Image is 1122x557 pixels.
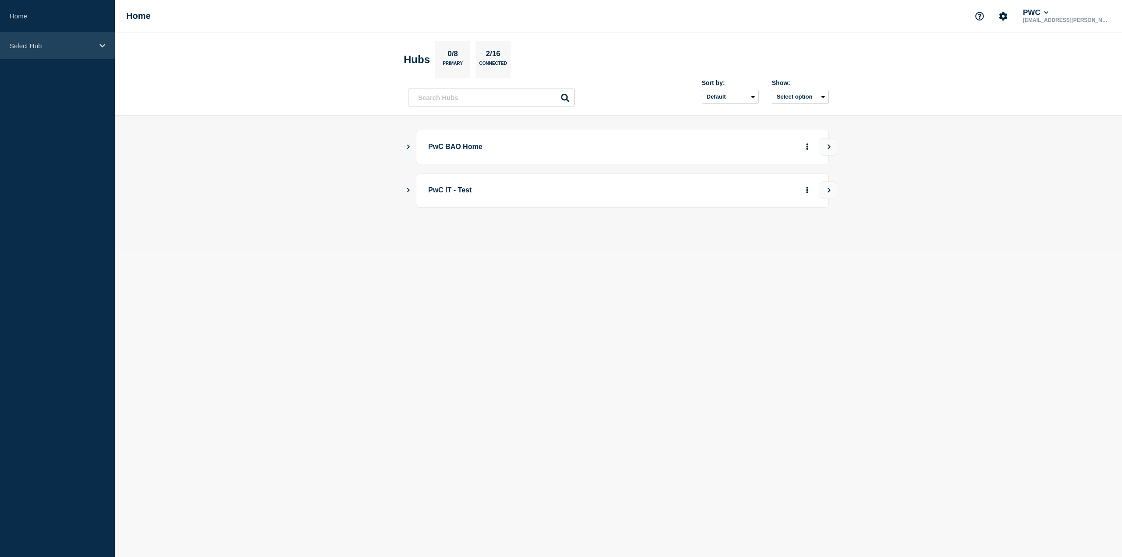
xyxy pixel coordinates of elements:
div: Sort by: [702,79,759,86]
button: More actions [802,182,813,199]
div: Show: [772,79,829,86]
h1: Home [126,11,151,21]
select: Sort by [702,90,759,104]
button: Account settings [994,7,1012,25]
button: Select option [772,90,829,104]
button: Show Connected Hubs [406,187,411,194]
p: PwC IT - Test [428,182,671,199]
p: Select Hub [10,42,94,50]
button: Show Connected Hubs [406,144,411,150]
button: Support [970,7,989,25]
button: More actions [802,139,813,155]
p: [EMAIL_ADDRESS][PERSON_NAME][DOMAIN_NAME] [1021,17,1112,23]
p: Connected [479,61,507,70]
p: PwC BAO Home [428,139,671,155]
button: View [820,138,837,156]
p: 0/8 [444,50,462,61]
h2: Hubs [404,53,430,66]
p: 2/16 [483,50,504,61]
p: Primary [443,61,463,70]
input: Search Hubs [408,89,575,106]
button: View [820,181,837,199]
button: PWC [1021,8,1050,17]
